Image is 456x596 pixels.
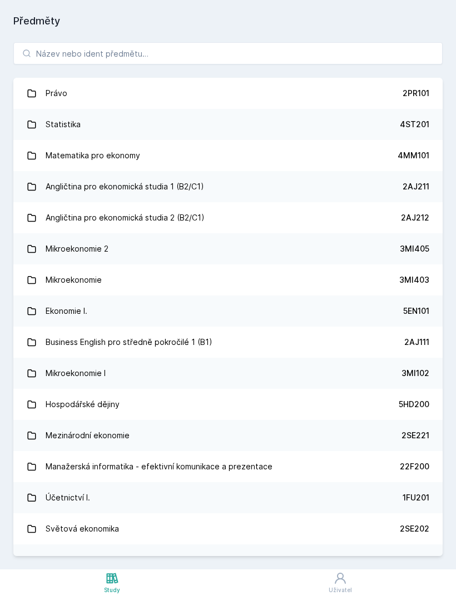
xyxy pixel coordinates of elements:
div: Ekonomie I. [46,300,87,322]
a: Statistika 4ST201 [13,109,443,140]
div: Study [104,586,120,594]
div: Statistika [46,113,81,136]
div: Mezinárodní ekonomie [46,424,130,447]
div: 3MI102 [402,368,429,379]
div: Angličtina pro ekonomická studia 2 (B2/C1) [46,207,205,229]
div: Business English pro středně pokročilé 1 (B1) [46,331,212,353]
a: Mikroekonomie 2 3MI405 [13,233,443,264]
div: Světová ekonomika [46,518,119,540]
div: 5EN101 [403,305,429,317]
a: Business English pro středně pokročilé 1 (B1) 2AJ111 [13,327,443,358]
a: Hospodářské dějiny 5HD200 [13,389,443,420]
div: 5HD200 [399,399,429,410]
div: Manažerská informatika - efektivní komunikace a prezentace [46,455,272,478]
h1: Předměty [13,13,443,29]
input: Název nebo ident předmětu… [13,42,443,64]
div: Mikroekonomie [46,269,102,291]
a: Světová ekonomika 2SE202 [13,513,443,544]
div: 22F200 [400,461,429,472]
div: 5EN411 [403,554,429,565]
a: Účetnictví I. 1FU201 [13,482,443,513]
a: Angličtina pro ekonomická studia 2 (B2/C1) 2AJ212 [13,202,443,233]
div: Právo [46,82,67,104]
a: Manažerská informatika - efektivní komunikace a prezentace 22F200 [13,451,443,482]
div: 3MI403 [399,274,429,286]
a: Angličtina pro ekonomická studia 1 (B2/C1) 2AJ211 [13,171,443,202]
a: Mezinárodní ekonomie 2SE221 [13,420,443,451]
a: Mikroekonomie I 3MI102 [13,358,443,389]
div: 4MM101 [398,150,429,161]
div: 2PR101 [403,88,429,99]
div: 2AJ111 [404,337,429,348]
div: 3MI405 [400,243,429,254]
div: 2SE221 [402,430,429,441]
a: Ekonomie I. 5EN101 [13,296,443,327]
a: Mikroekonomie 3MI403 [13,264,443,296]
a: Ekonomie II. 5EN411 [13,544,443,575]
div: Účetnictví I. [46,487,90,509]
div: 1FU201 [403,492,429,503]
div: Angličtina pro ekonomická studia 1 (B2/C1) [46,176,204,198]
div: Ekonomie II. [46,549,89,571]
div: Hospodářské dějiny [46,393,120,415]
div: Mikroekonomie 2 [46,238,108,260]
div: 2AJ212 [401,212,429,223]
div: Matematika pro ekonomy [46,144,140,167]
div: Uživatel [329,586,352,594]
div: 2AJ211 [403,181,429,192]
div: 4ST201 [400,119,429,130]
a: Právo 2PR101 [13,78,443,109]
div: Mikroekonomie I [46,362,106,384]
a: Matematika pro ekonomy 4MM101 [13,140,443,171]
div: 2SE202 [400,523,429,534]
